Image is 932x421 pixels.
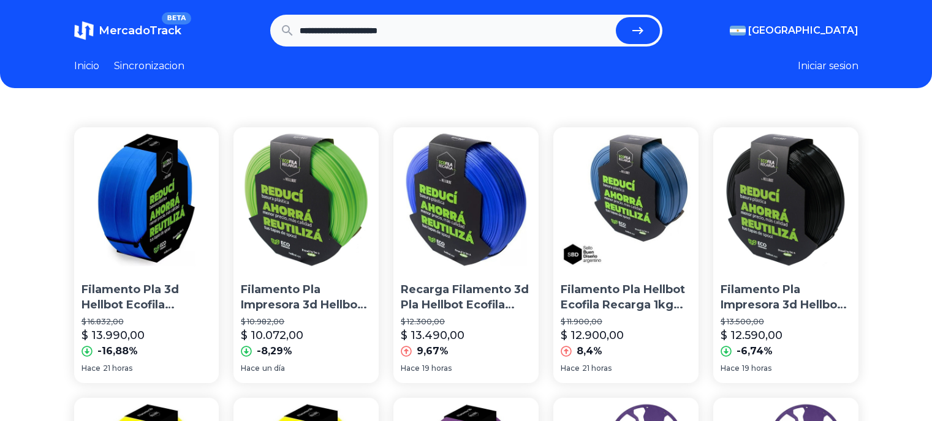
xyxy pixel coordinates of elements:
[233,127,379,383] a: Filamento Pla Impresora 3d Hellbot Ecofila Recarga 1kg 1.75Filamento Pla Impresora 3d Hellbot Eco...
[99,24,181,37] span: MercadoTrack
[241,363,260,373] span: Hace
[262,363,285,373] span: un día
[422,363,452,373] span: 19 horas
[401,363,420,373] span: Hace
[257,344,292,359] p: -8,29%
[114,59,184,73] a: Sincronizacion
[577,344,602,359] p: 8,4%
[393,127,539,383] a: Recarga Filamento 3d Pla Hellbot Ecofila 1,75mm Rollo X 1kgRecarga Filamento 3d Pla Hellbot Ecofi...
[74,127,219,272] img: Filamento Pla 3d Hellbot Ecofila Recarga 1kg Color Negro
[241,282,371,313] p: Filamento Pla Impresora 3d Hellbot Ecofila Recarga 1kg 1.75
[74,59,99,73] a: Inicio
[553,127,699,272] img: Filamento Pla Hellbot Ecofila Recarga 1kg Cobalto
[561,327,624,344] p: $ 12.900,00
[553,127,699,383] a: Filamento Pla Hellbot Ecofila Recarga 1kg CobaltoFilamento Pla Hellbot Ecofila Recarga 1kg Cobalt...
[561,317,691,327] p: $ 11.900,00
[798,59,858,73] button: Iniciar sesion
[721,282,851,313] p: Filamento Pla Impresora 3d Hellbot Ecofila Recarga 1kg
[74,21,181,40] a: MercadoTrackBETA
[561,282,691,313] p: Filamento Pla Hellbot Ecofila Recarga 1kg Cobalto
[721,363,740,373] span: Hace
[81,317,212,327] p: $ 16.832,00
[737,344,773,359] p: -6,74%
[401,282,531,313] p: Recarga Filamento 3d Pla Hellbot Ecofila 1,75mm Rollo X 1kg
[393,127,539,272] img: Recarga Filamento 3d Pla Hellbot Ecofila 1,75mm Rollo X 1kg
[730,23,858,38] button: [GEOGRAPHIC_DATA]
[162,12,191,24] span: BETA
[713,127,858,383] a: Filamento Pla Impresora 3d Hellbot Ecofila Recarga 1kgFilamento Pla Impresora 3d Hellbot Ecofila ...
[748,23,858,38] span: [GEOGRAPHIC_DATA]
[233,127,379,272] img: Filamento Pla Impresora 3d Hellbot Ecofila Recarga 1kg 1.75
[103,363,132,373] span: 21 horas
[81,363,100,373] span: Hace
[241,317,371,327] p: $ 10.982,00
[713,127,858,272] img: Filamento Pla Impresora 3d Hellbot Ecofila Recarga 1kg
[74,21,94,40] img: MercadoTrack
[97,344,138,359] p: -16,88%
[417,344,449,359] p: 9,67%
[241,327,303,344] p: $ 10.072,00
[721,327,782,344] p: $ 12.590,00
[81,282,212,313] p: Filamento Pla 3d Hellbot Ecofila Recarga 1kg Color Negro
[742,363,771,373] span: 19 horas
[401,327,464,344] p: $ 13.490,00
[81,327,145,344] p: $ 13.990,00
[730,26,746,35] img: Argentina
[74,127,219,383] a: Filamento Pla 3d Hellbot Ecofila Recarga 1kg Color NegroFilamento Pla 3d Hellbot Ecofila Recarga ...
[561,363,580,373] span: Hace
[401,317,531,327] p: $ 12.300,00
[721,317,851,327] p: $ 13.500,00
[582,363,612,373] span: 21 horas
